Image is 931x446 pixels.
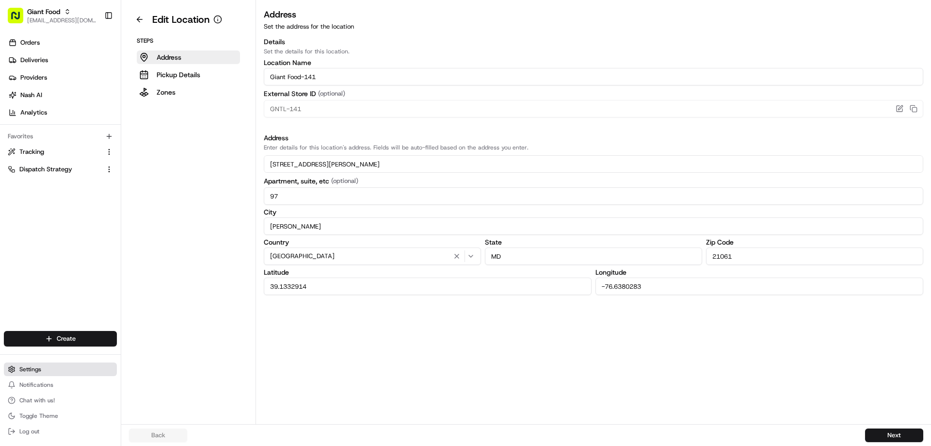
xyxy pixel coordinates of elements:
[264,177,923,185] label: Apartment, suite, etc
[4,35,121,50] a: Orders
[4,162,117,177] button: Dispatch Strategy
[4,363,117,376] button: Settings
[264,248,481,265] button: [GEOGRAPHIC_DATA]
[4,70,121,85] a: Providers
[19,165,72,174] span: Dispatch Strategy
[27,17,96,24] button: [EMAIL_ADDRESS][DOMAIN_NAME]
[20,56,48,65] span: Deliveries
[264,8,923,21] h3: Address
[331,177,358,185] span: (optional)
[4,394,117,407] button: Chat with us!
[865,429,923,442] button: Next
[264,155,923,173] input: Enter address
[20,91,42,99] span: Nash AI
[152,13,209,26] h1: Edit Location
[10,39,177,54] p: Welcome 👋
[264,22,923,31] p: Set the address for the location
[264,133,923,143] h3: Address
[706,248,923,265] input: Enter Zip Code
[10,142,17,149] div: 📗
[4,52,121,68] a: Deliveries
[19,412,58,420] span: Toggle Theme
[264,269,592,276] label: Latitude
[20,38,40,47] span: Orders
[4,87,121,103] a: Nash AI
[92,141,156,150] span: API Documentation
[137,50,240,64] button: Address
[6,137,78,154] a: 📗Knowledge Base
[19,148,44,156] span: Tracking
[264,144,923,151] p: Enter details for this location's address. Fields will be auto-filled based on the address you en...
[264,89,923,98] label: External Store ID
[19,141,74,150] span: Knowledge Base
[264,217,923,235] input: Enter City
[19,381,53,389] span: Notifications
[57,334,76,343] span: Create
[595,278,923,295] input: Enter Longitude
[485,239,702,246] label: State
[157,70,200,80] p: Pickup Details
[137,37,240,45] p: Steps
[10,10,29,29] img: Nash
[20,73,47,82] span: Providers
[264,209,923,215] label: City
[4,425,117,438] button: Log out
[33,102,123,110] div: We're available if you need us!
[8,165,101,174] a: Dispatch Strategy
[68,164,117,172] a: Powered byPylon
[264,278,592,295] input: Enter Latitude
[137,68,240,82] button: Pickup Details
[19,365,41,373] span: Settings
[264,239,481,246] label: Country
[4,331,117,347] button: Create
[33,93,159,102] div: Start new chat
[4,129,117,144] div: Favorites
[96,165,117,172] span: Pylon
[19,396,55,404] span: Chat with us!
[4,4,100,27] button: Giant Food[EMAIL_ADDRESS][DOMAIN_NAME]
[264,187,923,205] input: Enter Apartment, suite, etc
[264,37,923,47] h3: Details
[4,105,121,120] a: Analytics
[20,108,47,117] span: Analytics
[137,85,240,99] button: Zones
[8,148,101,156] a: Tracking
[4,409,117,423] button: Toggle Theme
[165,96,177,107] button: Start new chat
[270,252,335,261] span: [GEOGRAPHIC_DATA]
[595,269,923,276] label: Longitude
[706,239,923,246] label: Zip Code
[25,63,160,73] input: Clear
[4,378,117,392] button: Notifications
[157,87,176,97] p: Zones
[264,100,923,117] input: Enter External Store ID
[157,52,181,62] p: Address
[82,142,90,149] div: 💻
[10,93,27,110] img: 1736555255976-a54dd68f-1ca7-489b-9aae-adbdc363a1c4
[485,248,702,265] input: Enter State
[4,144,117,160] button: Tracking
[264,68,923,85] input: Location name
[19,428,39,435] span: Log out
[318,89,345,98] span: (optional)
[78,137,160,154] a: 💻API Documentation
[264,59,923,66] label: Location Name
[264,48,923,55] p: Set the details for this location.
[27,7,60,17] button: Giant Food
